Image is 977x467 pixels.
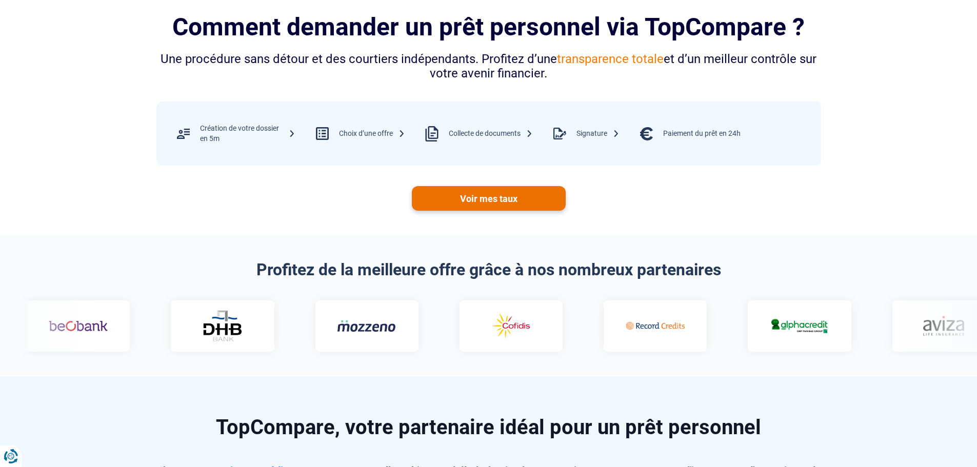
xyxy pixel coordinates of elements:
img: Beobank [48,311,107,341]
img: Mozzeno [336,319,395,332]
div: Une procédure sans détour et des courtiers indépendants. Profitez d’une et d’un meilleur contrôle... [156,52,821,82]
div: Création de votre dossier en 5m [200,124,295,144]
img: Cofidis [481,311,540,341]
h2: Comment demander un prêt personnel via TopCompare ? [156,13,821,41]
h2: TopCompare, votre partenaire idéal pour un prêt personnel [156,417,821,438]
div: Collecte de documents [449,129,533,139]
div: Paiement du prêt en 24h [663,129,741,139]
div: Signature [576,129,620,139]
img: DHB Bank [201,310,242,341]
h2: Profitez de la meilleure offre grâce à nos nombreux partenaires [156,260,821,279]
img: Record credits [625,311,684,341]
span: transparence totale [557,52,664,66]
a: Voir mes taux [412,186,566,211]
div: Choix d’une offre [339,129,405,139]
img: Alphacredit [769,317,828,335]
